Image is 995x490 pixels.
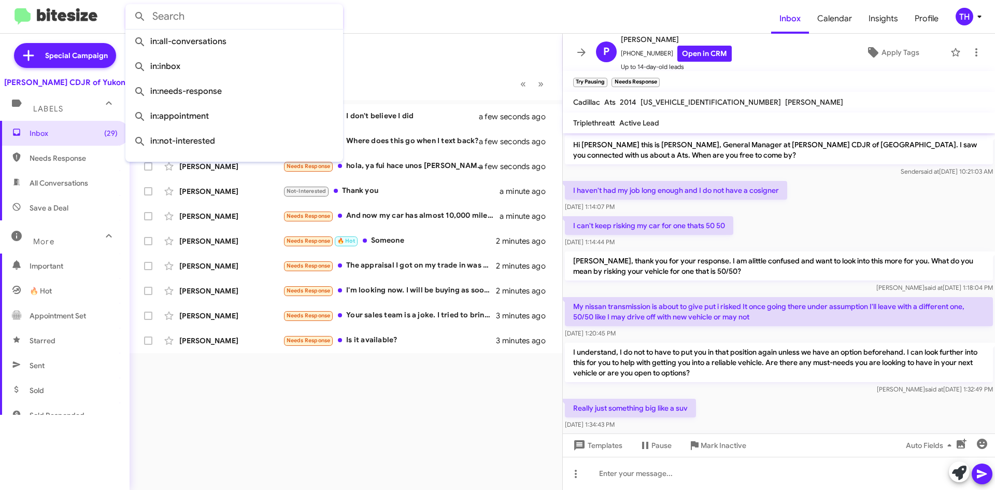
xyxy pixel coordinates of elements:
span: Mark Inactive [701,436,746,455]
span: [PERSON_NAME] [DATE] 1:18:04 PM [876,284,993,291]
div: [PERSON_NAME] [179,211,283,221]
span: in:needs-response [134,79,335,104]
span: Needs Response [287,312,331,319]
small: Try Pausing [573,78,607,87]
button: Mark Inactive [680,436,755,455]
p: I can't keep risking my car for one thats 50 50 [565,216,733,235]
div: I don't believe I did [283,110,492,122]
span: « [520,77,526,90]
span: Sold Responded [30,410,84,421]
span: Not-Interested [287,188,326,194]
span: [DATE] 1:14:44 PM [565,238,615,246]
div: Is it available? [283,334,496,346]
div: a few seconds ago [492,111,554,122]
span: Needs Response [30,153,118,163]
a: Open in CRM [677,46,732,62]
div: And now my car has almost 10,000 miles on it. Yeah we're gonna give me $29,000 for my car. It's a... [283,210,500,222]
p: I haven't had my job long enough and I do not have a cosigner [565,181,787,200]
span: Cadillac [573,97,600,107]
div: a minute ago [500,211,554,221]
span: Templates [571,436,622,455]
span: (29) [104,128,118,138]
div: 3 minutes ago [496,335,554,346]
span: 🔥 Hot [337,237,355,244]
nav: Page navigation example [515,73,550,94]
span: Auto Fields [906,436,956,455]
a: Special Campaign [14,43,116,68]
div: 2 minutes ago [496,236,554,246]
span: [PERSON_NAME] [621,33,732,46]
span: » [538,77,544,90]
p: Hi [PERSON_NAME] this is [PERSON_NAME], General Manager at [PERSON_NAME] CDJR of [GEOGRAPHIC_DATA... [565,135,993,164]
div: hola, ya fui hace unos [PERSON_NAME]. solo que me comentaron que no tengo suficiente credito, ent... [283,160,492,172]
span: [DATE] 1:34:43 PM [565,421,615,428]
a: Inbox [771,4,809,34]
small: Needs Response [612,78,659,87]
span: in:appointment [134,104,335,129]
span: in:inbox [134,54,335,79]
button: TH [947,8,984,25]
span: [PERSON_NAME] [785,97,843,107]
span: Save a Deal [30,203,68,213]
span: More [33,237,54,246]
span: Needs Response [287,337,331,344]
span: Appointment Set [30,311,86,321]
div: I'm looking now. I will be buying as soon as our house sells. [283,285,496,297]
div: 2 minutes ago [496,261,554,271]
span: in:all-conversations [134,29,335,54]
div: [PERSON_NAME] [179,186,283,197]
span: Important [30,261,118,271]
span: in:not-interested [134,129,335,153]
span: Needs Response [287,163,331,170]
span: 2014 [620,97,636,107]
span: said at [925,385,943,393]
div: [PERSON_NAME] [179,261,283,271]
span: P [603,44,609,60]
div: Thank you [283,185,500,197]
a: Profile [906,4,947,34]
div: TH [956,8,973,25]
div: a minute ago [500,186,554,197]
span: Sold [30,385,44,396]
span: Sender [DATE] 10:21:03 AM [901,167,993,175]
div: [PERSON_NAME] [179,161,283,172]
span: [PERSON_NAME] [DATE] 1:32:49 PM [877,385,993,393]
span: [DATE] 1:14:07 PM [565,203,615,211]
button: Apply Tags [839,43,945,62]
span: [US_VEHICLE_IDENTIFICATION_NUMBER] [641,97,781,107]
span: Apply Tags [882,43,919,62]
span: Active Lead [619,118,659,128]
p: Really just something big like a suv [565,399,696,417]
p: My nissan transmission is about to give put i risked It once going there under assumption I'll le... [565,297,993,326]
span: Starred [30,335,55,346]
span: 🔥 Hot [30,286,52,296]
div: Your sales team is a joke. I tried to bring the situation to the sales manager but he was a dipsh... [283,310,496,321]
div: [PERSON_NAME] [179,335,283,346]
span: Inbox [30,128,118,138]
button: Templates [563,436,631,455]
span: [DATE] 1:20:45 PM [565,329,616,337]
div: a few seconds ago [492,136,554,147]
div: The appraisal I got on my trade in was so shockingly low, it was borderline insulting. I have dec... [283,260,496,272]
button: Pause [631,436,680,455]
span: [PHONE_NUMBER] [621,46,732,62]
span: Needs Response [287,287,331,294]
div: [PERSON_NAME] [179,286,283,296]
p: I understand, I do not to have to put you in that position again unless we have an option beforeh... [565,343,993,382]
span: Triplethreatt [573,118,615,128]
a: Insights [860,4,906,34]
span: Ats [604,97,616,107]
span: Needs Response [287,262,331,269]
span: Special Campaign [45,50,108,61]
span: Labels [33,104,63,114]
span: said at [925,284,943,291]
p: [PERSON_NAME], thank you for your response. I am alittle confused and want to look into this more... [565,251,993,281]
span: said at [921,167,939,175]
a: Calendar [809,4,860,34]
span: Needs Response [287,213,331,219]
span: Up to 14-day-old leads [621,62,732,72]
